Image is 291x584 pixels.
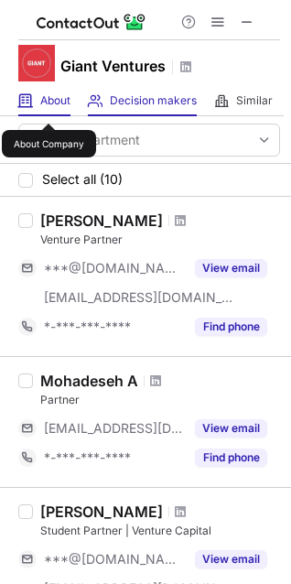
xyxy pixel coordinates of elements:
div: Select department [28,131,140,149]
div: [PERSON_NAME] [40,211,163,230]
div: Mohadeseh A [40,372,138,390]
button: Reveal Button [195,259,267,277]
button: Reveal Button [195,419,267,438]
h1: Giant Ventures [60,55,166,77]
span: About [40,93,70,108]
button: Reveal Button [195,550,267,568]
span: [EMAIL_ADDRESS][DOMAIN_NAME] [44,289,234,306]
span: ***@[DOMAIN_NAME] [44,551,184,568]
div: Student Partner | Venture Capital [40,523,280,539]
button: Reveal Button [195,449,267,467]
button: Reveal Button [195,318,267,336]
span: [EMAIL_ADDRESS][DOMAIN_NAME] [44,420,184,437]
img: ContactOut v5.3.10 [37,11,146,33]
img: 8d8a87994e698c3cc95ecedc2104f09e [18,45,55,81]
div: [PERSON_NAME] [40,503,163,521]
div: Venture Partner [40,232,280,248]
span: Similar [236,93,273,108]
span: Decision makers [110,93,197,108]
span: Select all (10) [42,172,123,187]
span: ***@[DOMAIN_NAME] [44,260,184,276]
div: Partner [40,392,280,408]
